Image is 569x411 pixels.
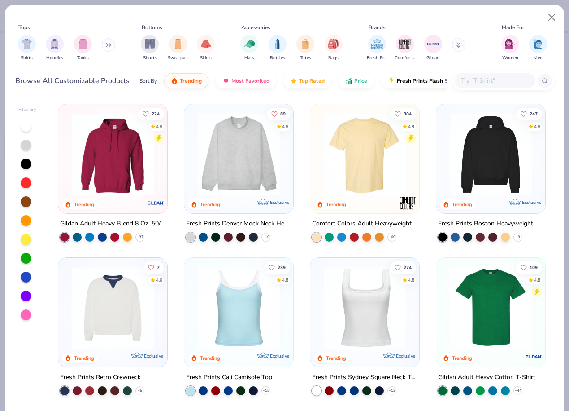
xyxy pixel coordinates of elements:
span: + 5 [138,388,142,393]
div: Gildan Adult Heavy Cotton T-Shirt [438,372,535,383]
button: filter button [168,35,188,62]
div: Made For [502,23,524,31]
button: filter button [240,35,258,62]
img: Hats Image [244,39,255,49]
button: Like [143,261,164,274]
div: Brands [369,23,386,31]
span: Exclusive [144,353,163,359]
div: filter for Sweatpants [168,35,188,62]
span: Hoodies [46,55,63,62]
span: 239 [278,265,286,270]
img: most_fav.gif [222,77,230,84]
img: a25d9891-da96-49f3-a35e-76288174bf3a [193,267,284,349]
img: Men Image [533,39,543,49]
span: Comfort Colors [395,55,415,62]
span: 247 [530,111,538,116]
div: 4.8 [156,123,162,130]
img: Bottles Image [273,39,282,49]
img: Comfort Colors logo [399,194,417,212]
span: Exclusive [396,353,415,359]
div: filter for Tanks [74,35,92,62]
span: Skirts [200,55,212,62]
img: Sweatpants Image [173,39,183,49]
div: filter for Men [529,35,547,62]
img: Tanks Image [78,39,88,49]
img: 029b8af0-80e6-406f-9fdc-fdf898547912 [319,113,410,195]
span: + 10 [263,234,269,240]
span: + 15 [263,388,269,393]
span: Top Rated [299,77,325,84]
button: Top Rated [283,73,331,88]
img: Gildan logo [147,194,165,212]
button: filter button [325,35,343,62]
div: Bottoms [142,23,162,31]
div: Comfort Colors Adult Heavyweight T-Shirt [312,218,417,230]
div: Gildan Adult Heavy Blend 8 Oz. 50/50 Hooded Sweatshirt [60,218,165,230]
div: Fresh Prints Sydney Square Neck Tank Top [312,372,417,383]
div: 4.6 [156,277,162,283]
button: Close [543,9,560,26]
button: Most Favorited [216,73,276,88]
span: Fresh Prints Flash [397,77,443,84]
button: filter button [18,35,36,62]
div: Filter By [18,106,36,113]
img: Hoodies Image [50,39,60,49]
div: 4.8 [282,277,288,283]
button: Trending [164,73,208,88]
img: Comfort Colors Image [398,37,412,51]
span: Price [354,77,367,84]
span: 7 [157,265,160,270]
img: Bags Image [328,39,338,49]
span: Trending [180,77,202,84]
button: filter button [197,35,215,62]
button: filter button [501,35,519,62]
div: filter for Comfort Colors [395,35,415,62]
span: Women [502,55,518,62]
img: db319196-8705-402d-8b46-62aaa07ed94f [445,267,536,349]
button: filter button [141,35,159,62]
span: Bags [328,55,339,62]
img: flash.gif [388,77,395,84]
button: Like [390,107,416,120]
img: trending.gif [171,77,178,84]
img: Gildan logo [525,348,543,366]
button: Like [390,261,416,274]
span: Totes [300,55,311,62]
span: + 9 [516,234,520,240]
img: Shirts Image [22,39,32,49]
button: filter button [74,35,92,62]
span: Bottles [270,55,285,62]
span: Exclusive [270,199,289,205]
span: 224 [152,111,160,116]
img: 01756b78-01f6-4cc6-8d8a-3c30c1a0c8ac [67,113,158,195]
div: filter for Fresh Prints [367,35,387,62]
img: Women Image [505,39,515,49]
button: Price [339,73,374,88]
span: 89 [280,111,286,116]
button: Like [267,107,290,120]
span: Sweatpants [168,55,188,62]
button: Like [138,107,164,120]
span: Men [534,55,543,62]
div: filter for Bags [325,35,343,62]
div: Sort By [139,77,157,85]
button: Fresh Prints Flash5 day delivery [381,73,485,88]
span: Hats [244,55,254,62]
div: 4.8 [534,123,540,130]
span: Fresh Prints [367,55,387,62]
span: 109 [530,265,538,270]
span: Exclusive [270,353,289,359]
img: 3abb6cdb-110e-4e18-92a0-dbcd4e53f056 [67,267,158,349]
span: 274 [404,265,412,270]
div: filter for Hats [240,35,258,62]
div: filter for Women [501,35,519,62]
div: Fresh Prints Cali Camisole Top [186,372,272,383]
span: + 44 [515,388,521,393]
span: + 60 [389,234,395,240]
div: filter for Hoodies [46,35,64,62]
div: filter for Shorts [141,35,159,62]
span: Exclusive [522,199,541,205]
img: Shorts Image [145,39,155,49]
div: Tops [18,23,30,31]
button: filter button [395,35,415,62]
